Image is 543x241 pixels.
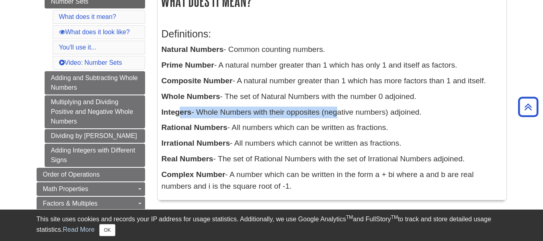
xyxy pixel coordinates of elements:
[45,144,145,167] a: Adding Integers with Different Signs
[45,129,145,143] a: Dividing by [PERSON_NAME]
[162,45,224,54] b: Natural Numbers
[43,200,98,207] span: Factors & Multiples
[162,60,502,71] p: - A natural number greater than 1 which has only 1 and itself as factors.
[43,185,88,192] span: Math Properties
[162,170,225,179] b: Complex Number
[162,75,502,87] p: - A natural number greater than 1 which has more factors than 1 and itself.
[162,139,230,147] b: Irrational Numbers
[162,107,502,118] p: - Whole Numbers with their opposites (negative numbers) adjoined.
[59,44,96,51] a: You'll use it...
[391,214,398,220] sup: TM
[162,153,502,165] p: - The set of Rational Numbers with the set of Irrational Numbers adjoined.
[346,214,353,220] sup: TM
[59,29,130,35] a: What does it look like?
[37,182,145,196] a: Math Properties
[37,214,507,236] div: This site uses cookies and records your IP address for usage statistics. Additionally, we use Goo...
[162,44,502,56] p: - Common counting numbers.
[162,28,502,40] h3: Definitions:
[162,122,502,134] p: - All numbers which can be written as fractions.
[162,108,192,116] b: Integers
[37,168,145,181] a: Order of Operations
[162,123,227,132] b: Rational Numbers
[59,59,122,66] a: Video: Number Sets
[162,92,220,101] b: Whole Numbers
[162,138,502,149] p: - All numbers which cannot be written as fractions.
[162,76,233,85] b: Composite Number
[45,71,145,95] a: Adding and Subtracting Whole Numbers
[162,61,214,69] b: Prime Number
[45,95,145,128] a: Multiplying and Dividing Positive and Negative Whole Numbers
[162,154,213,163] b: Real Numbers
[515,101,541,112] a: Back to Top
[63,226,94,233] a: Read More
[162,169,502,192] p: - A number which can be written in the form a + bi where a and b are real numbers and i is the sq...
[59,13,116,20] a: What does it mean?
[37,197,145,210] a: Factors & Multiples
[43,171,100,178] span: Order of Operations
[99,224,115,236] button: Close
[162,91,502,103] p: - The set of Natural Numbers with the number 0 adjoined.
